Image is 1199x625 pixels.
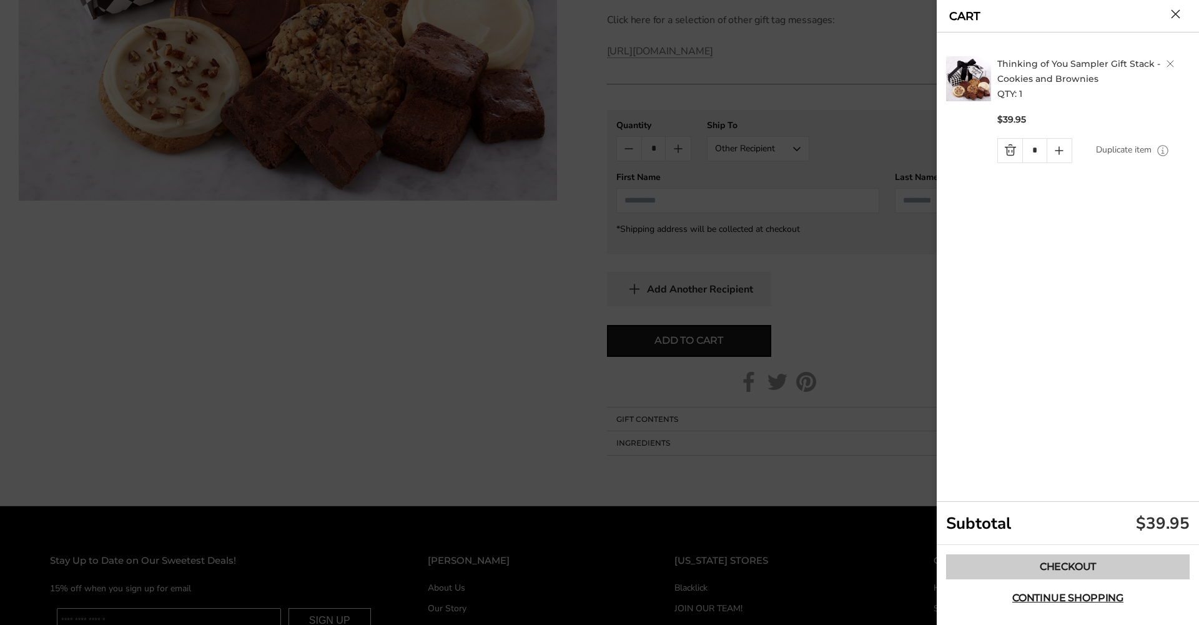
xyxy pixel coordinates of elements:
span: $39.95 [997,114,1026,126]
button: Close cart [1171,9,1180,19]
input: Quantity Input [1022,139,1047,162]
a: Quantity plus button [1047,139,1072,162]
div: $39.95 [1136,512,1190,534]
img: C. Krueger's. image [946,56,991,101]
span: Continue shopping [1012,593,1123,603]
a: Thinking of You Sampler Gift Stack - Cookies and Brownies [997,58,1160,84]
button: Continue shopping [946,586,1190,611]
a: Checkout [946,554,1190,579]
a: CART [949,11,980,22]
div: Subtotal [937,502,1199,545]
a: Delete product [1167,60,1174,67]
a: Duplicate item [1096,143,1152,157]
h2: QTY: 1 [997,56,1193,101]
iframe: Sign Up via Text for Offers [10,577,129,615]
a: Quantity minus button [998,139,1022,162]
